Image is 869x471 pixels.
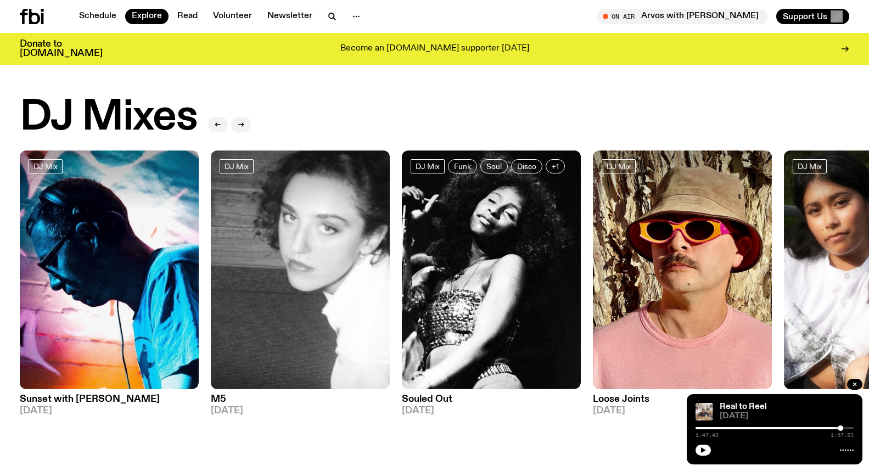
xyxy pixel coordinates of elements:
span: DJ Mix [607,162,631,170]
h3: Souled Out [402,395,581,404]
span: +1 [552,162,559,170]
a: Schedule [72,9,123,24]
span: [DATE] [402,406,581,416]
h2: DJ Mixes [20,97,197,138]
span: Disco [517,162,536,170]
a: DJ Mix [602,159,636,173]
img: Simon Caldwell stands side on, looking downwards. He has headphones on. Behind him is a brightly ... [20,150,199,389]
a: DJ Mix [220,159,254,173]
span: DJ Mix [416,162,440,170]
span: [DATE] [211,406,390,416]
span: DJ Mix [225,162,249,170]
img: Tyson stands in front of a paperbark tree wearing orange sunglasses, a suede bucket hat and a pin... [593,150,772,389]
button: On AirArvos with [PERSON_NAME] [597,9,767,24]
a: Souled Out[DATE] [402,389,581,416]
a: DJ Mix [29,159,63,173]
span: 1:57:23 [831,433,854,438]
button: Support Us [776,9,849,24]
a: Disco [511,159,542,173]
a: M5[DATE] [211,389,390,416]
a: DJ Mix [793,159,827,173]
h3: Sunset with [PERSON_NAME] [20,395,199,404]
img: A black and white photo of Lilly wearing a white blouse and looking up at the camera. [211,150,390,389]
a: Explore [125,9,169,24]
h3: Donate to [DOMAIN_NAME] [20,40,103,58]
span: [DATE] [593,406,772,416]
span: Funk [454,162,471,170]
p: Become an [DOMAIN_NAME] supporter [DATE] [340,44,529,54]
span: Soul [486,162,502,170]
a: Newsletter [261,9,319,24]
a: Sunset with [PERSON_NAME][DATE] [20,389,199,416]
a: Volunteer [206,9,259,24]
a: Read [171,9,204,24]
h3: M5 [211,395,390,404]
span: DJ Mix [33,162,58,170]
span: 1:47:42 [696,433,719,438]
a: Loose Joints[DATE] [593,389,772,416]
a: Soul [480,159,508,173]
span: Support Us [783,12,827,21]
span: [DATE] [20,406,199,416]
a: DJ Mix [411,159,445,173]
a: Funk [448,159,477,173]
span: [DATE] [720,412,854,420]
a: Real to Reel [720,402,767,411]
span: DJ Mix [798,162,822,170]
h3: Loose Joints [593,395,772,404]
button: +1 [546,159,565,173]
img: Jasper Craig Adams holds a vintage camera to his eye, obscuring his face. He is wearing a grey ju... [696,403,713,420]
